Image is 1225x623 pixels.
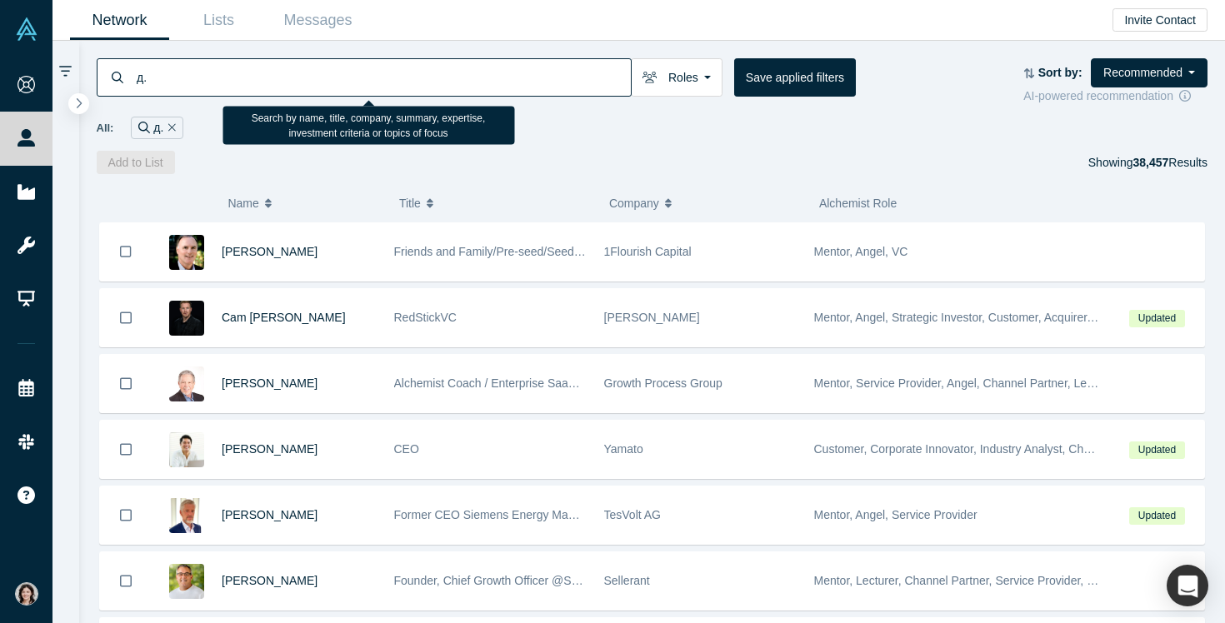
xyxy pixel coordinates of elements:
div: AI-powered recommendation [1023,87,1207,105]
span: Alchemist Coach / Enterprise SaaS & Ai Subscription Model Thought Leader [394,376,788,390]
span: Sellerant [604,574,650,587]
button: Bookmark [100,222,152,281]
button: Bookmark [100,486,152,544]
span: Former CEO Siemens Energy Management Division of SIEMENS AG [394,508,752,521]
span: Mentor, Angel, Service Provider [814,508,977,521]
img: Chuck DeVita's Profile Image [169,366,204,401]
button: Bookmark [100,421,152,478]
button: Remove Filter [163,118,176,137]
span: Mentor, Lecturer, Channel Partner, Service Provider, Freelancer / Consultant [814,574,1208,587]
span: Mentor, Angel, VC [814,245,908,258]
button: Recommended [1091,58,1207,87]
span: 1Flourish Capital [604,245,692,258]
button: Invite Contact [1112,8,1207,32]
span: Alchemist Role [819,197,897,210]
span: All: [97,120,114,137]
button: Title [399,186,592,221]
span: Founder, Chief Growth Officer @Sellerant [394,574,610,587]
span: Company [609,186,659,221]
button: Roles [631,58,722,97]
img: Kenan Rappuchi's Profile Image [169,564,204,599]
button: Bookmark [100,289,152,346]
span: Growth Process Group [604,376,722,390]
button: Bookmark [100,355,152,412]
a: [PERSON_NAME] [222,508,317,521]
span: Name [227,186,258,221]
span: TesVolt AG [604,508,661,521]
img: David Lane's Profile Image [169,235,204,270]
button: Save applied filters [734,58,856,97]
span: Updated [1129,441,1184,459]
input: Search by name, title, company, summary, expertise, investment criteria or topics of focus [135,57,631,97]
strong: 38,457 [1132,156,1168,169]
button: Name [227,186,382,221]
span: Results [1132,156,1207,169]
span: Title [399,186,421,221]
img: Ralf Christian's Profile Image [169,498,204,533]
img: Keiichi Matsumoto's Profile Image [169,432,204,467]
a: Lists [169,1,268,40]
a: Network [70,1,169,40]
a: Messages [268,1,367,40]
a: [PERSON_NAME] [222,376,317,390]
a: [PERSON_NAME] [222,574,317,587]
span: RedStickVC [394,311,457,324]
a: [PERSON_NAME] [222,442,317,456]
a: [PERSON_NAME] [222,245,317,258]
button: Add to List [97,151,175,174]
img: Sofia Terpugova's Account [15,582,38,606]
strong: Sort by: [1038,66,1082,79]
img: Alchemist Vault Logo [15,17,38,41]
div: Showing [1088,151,1207,174]
button: Company [609,186,802,221]
div: д. [131,117,183,139]
img: Cam Crowder's Profile Image [169,301,204,336]
span: Yamato [604,442,643,456]
span: [PERSON_NAME] [604,311,700,324]
span: Updated [1129,310,1184,327]
button: Bookmark [100,552,152,610]
a: Cam [PERSON_NAME] [222,311,346,324]
span: Friends and Family/Pre-seed/Seed Angel and VC Investor [394,245,694,258]
span: CEO [394,442,419,456]
span: Updated [1129,507,1184,525]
